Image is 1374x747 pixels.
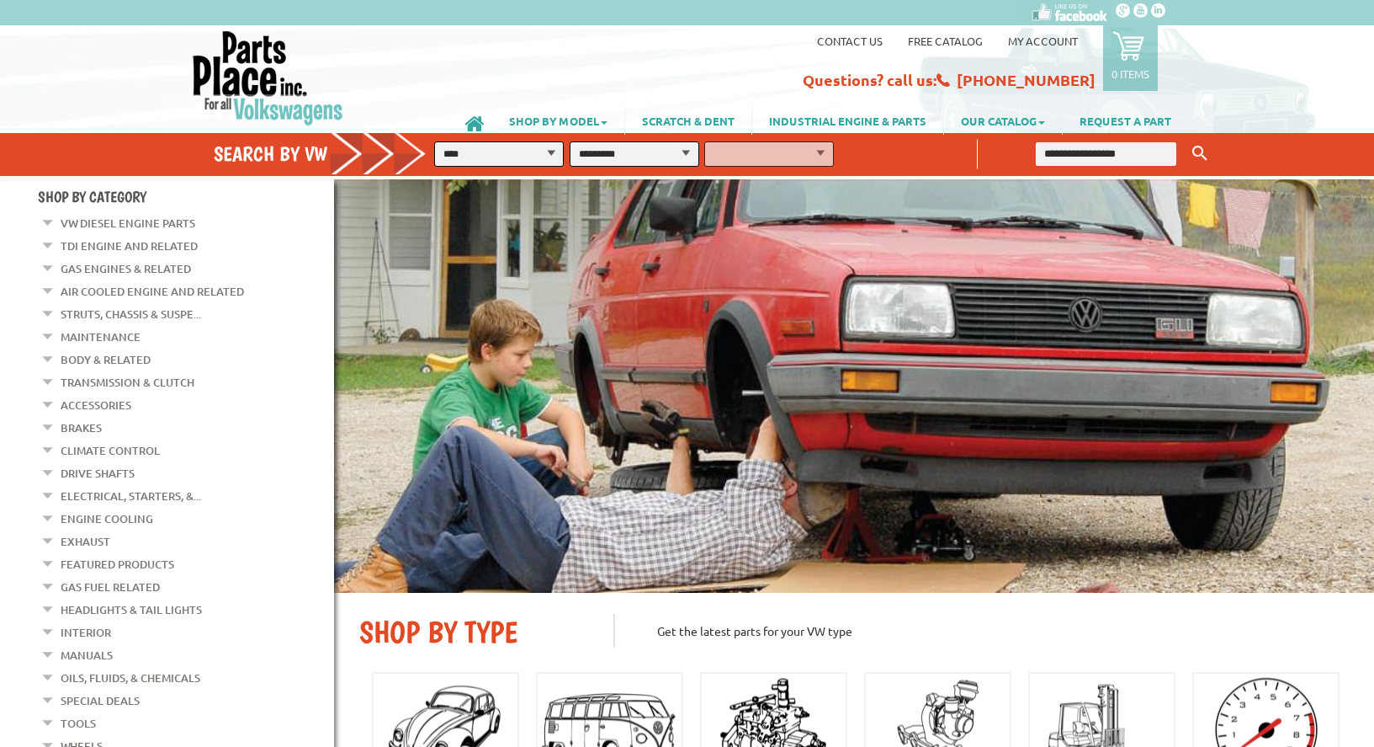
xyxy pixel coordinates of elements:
button: Keyword Search [1187,140,1212,168]
p: 0 items [1111,67,1149,81]
img: First slide [900x500] [334,179,1374,593]
a: 0 items [1103,25,1158,91]
a: Transmission & Clutch [61,371,194,393]
a: Drive Shafts [61,462,135,484]
a: Air Cooled Engine and Related [61,280,244,302]
a: Contact us [817,34,883,48]
a: VW Diesel Engine Parts [61,212,195,234]
a: Climate Control [61,440,160,462]
h4: Search by VW [214,141,444,166]
a: INDUSTRIAL ENGINE & PARTS [752,106,943,135]
a: Engine Cooling [61,508,153,530]
a: SHOP BY MODEL [492,106,624,135]
a: Electrical, Starters, &... [61,485,201,507]
a: Exhaust [61,531,110,552]
a: Oils, Fluids, & Chemicals [61,667,200,689]
a: Struts, Chassis & Suspe... [61,303,201,325]
a: Headlights & Tail Lights [61,599,202,621]
p: Get the latest parts for your VW type [613,614,1350,648]
a: Featured Products [61,553,174,575]
a: REQUEST A PART [1063,106,1188,135]
a: Free Catalog [908,34,983,48]
a: Brakes [61,417,102,439]
a: OUR CATALOG [944,106,1062,135]
a: Accessories [61,394,131,416]
a: Manuals [61,644,113,666]
h4: Shop By Category [38,188,334,205]
a: SCRATCH & DENT [625,106,751,135]
a: Gas Fuel Related [61,576,160,598]
img: Parts Place Inc! [191,29,345,126]
a: Body & Related [61,349,151,371]
a: My Account [1008,34,1078,48]
a: Interior [61,622,111,643]
a: Special Deals [61,690,140,712]
a: Maintenance [61,326,141,348]
h2: SHOP BY TYPE [359,614,588,650]
a: Tools [61,712,96,734]
a: Gas Engines & Related [61,258,191,280]
a: TDI Engine and Related [61,235,198,257]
